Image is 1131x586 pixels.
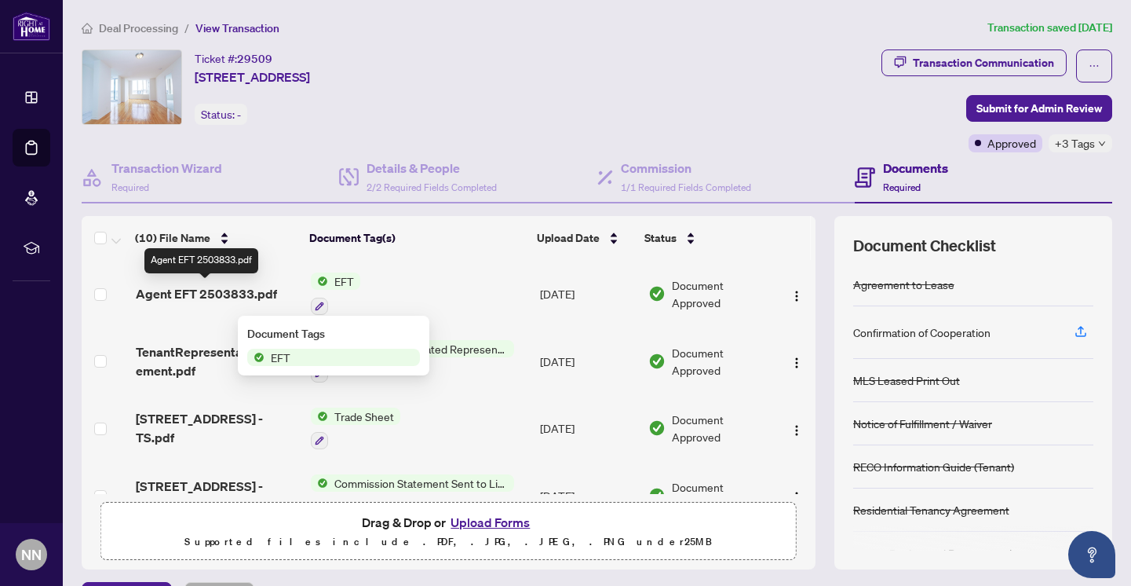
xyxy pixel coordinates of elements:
p: Supported files include .PDF, .JPG, .JPEG, .PNG under 25 MB [111,533,786,551]
h4: Details & People [367,159,497,178]
span: Drag & Drop orUpload FormsSupported files include .PDF, .JPG, .JPEG, .PNG under25MB [101,503,796,561]
span: - [237,108,241,122]
img: Logo [790,357,803,369]
span: Document Approved [672,277,771,311]
div: Confirmation of Cooperation [853,324,991,341]
span: Document Checklist [853,235,996,257]
th: Document Tag(s) [303,216,531,260]
button: Logo [784,349,809,374]
img: logo [13,12,50,41]
div: Status: [195,104,247,125]
span: home [82,23,93,34]
h4: Transaction Wizard [111,159,222,178]
th: Status [638,216,772,260]
td: [DATE] [534,462,642,529]
span: Submit for Admin Review [976,96,1102,121]
span: Upload Date [537,229,600,247]
span: [STREET_ADDRESS] - CS.pdf [136,477,298,515]
button: Status Icon372 Tenant Designated Representation Agreement - Authority for Lease or Purchase [311,340,514,383]
span: [STREET_ADDRESS] [195,68,310,86]
span: Document Approved [672,411,771,445]
button: Status IconCommission Statement Sent to Listing Brokerage [311,474,514,517]
h4: Commission [621,159,751,178]
button: Logo [784,281,809,306]
button: Submit for Admin Review [966,95,1112,122]
span: EFT [328,273,360,290]
div: MLS Leased Print Out [853,372,960,389]
span: Agent EFT 2503833.pdf [136,284,277,303]
span: 29509 [237,52,272,66]
img: Logo [790,424,803,437]
span: Commission Statement Sent to Listing Brokerage [328,474,514,492]
span: NN [21,544,42,566]
img: Status Icon [311,340,328,357]
div: Notice of Fulfillment / Waiver [853,415,992,432]
img: Document Status [648,487,666,504]
li: / [184,19,189,37]
div: Agreement to Lease [853,276,954,293]
td: [DATE] [534,260,642,328]
img: Document Status [648,419,666,437]
span: [STREET_ADDRESS] - TS.pdf [136,409,298,447]
span: TenantRepresentationAgreement.pdf [136,342,298,380]
img: Document Status [648,353,666,370]
span: (10) File Name [135,229,210,247]
th: Upload Date [531,216,638,260]
span: Required [883,181,921,193]
span: 2/2 Required Fields Completed [367,181,497,193]
div: Transaction Communication [913,50,1054,75]
button: Upload Forms [446,512,534,533]
span: Document Approved [672,478,771,513]
img: Status Icon [311,273,328,290]
span: +3 Tags [1055,134,1095,152]
th: (10) File Name [129,216,303,260]
img: Logo [790,290,803,302]
button: Transaction Communication [881,49,1067,76]
h4: Documents [883,159,948,178]
span: down [1098,140,1106,148]
div: Agent EFT 2503833.pdf [144,248,258,273]
img: IMG-N12038704_1.jpg [82,50,181,124]
div: Residential Tenancy Agreement [853,501,1009,518]
div: RECO Information Guide (Tenant) [853,458,1014,475]
img: Document Status [648,285,666,302]
article: Transaction saved [DATE] [987,19,1112,37]
img: Logo [790,491,803,504]
span: Trade Sheet [328,408,400,425]
span: 1/1 Required Fields Completed [621,181,751,193]
button: Status IconTrade Sheet [311,408,400,450]
span: ellipsis [1089,60,1100,71]
td: [DATE] [534,328,642,395]
span: Document Approved [672,344,771,379]
button: Open asap [1068,531,1115,578]
button: Status IconEFT [311,273,360,315]
div: Ticket #: [195,49,272,68]
img: Status Icon [311,474,328,492]
img: Status Icon [311,408,328,425]
span: Deal Processing [99,21,178,35]
span: Status [644,229,677,247]
span: Required [111,181,149,193]
span: Drag & Drop or [362,512,534,533]
span: 372 Tenant Designated Representation Agreement - Authority for Lease or Purchase [328,340,514,357]
button: Logo [784,416,809,441]
button: Logo [784,483,809,508]
span: Approved [987,134,1036,152]
td: [DATE] [534,395,642,463]
span: View Transaction [195,21,279,35]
